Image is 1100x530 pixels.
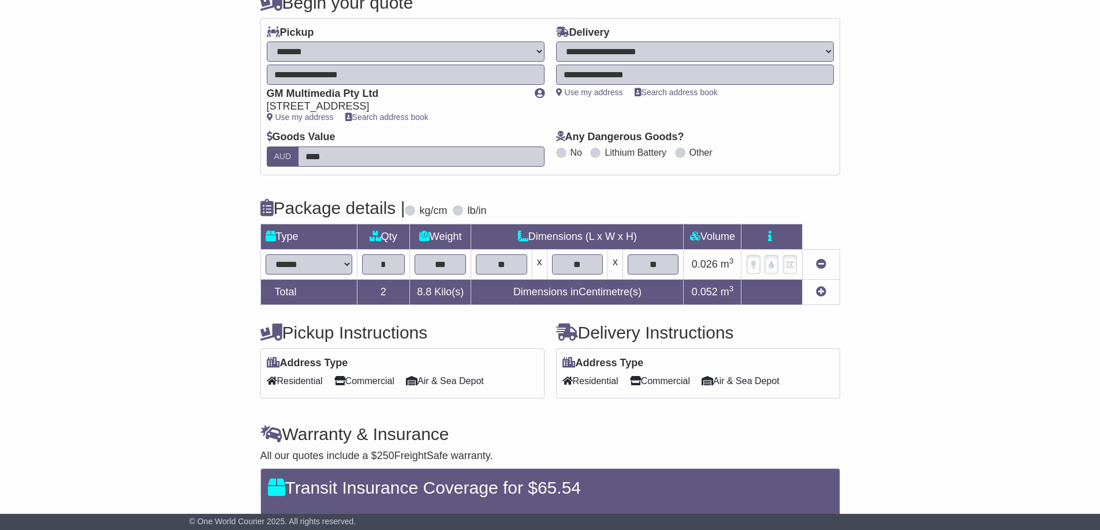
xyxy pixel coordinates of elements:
span: Residential [562,372,618,390]
sup: 3 [729,257,734,265]
div: GM Multimedia Pty Ltd [267,88,523,100]
td: 2 [357,279,410,305]
a: Use my address [267,112,334,122]
span: © One World Courier 2025. All rights reserved. [189,517,356,526]
td: Dimensions (L x W x H) [471,224,684,249]
span: 250 [377,450,394,461]
h4: Delivery Instructions [556,323,840,342]
td: x [608,249,623,279]
td: x [532,249,547,279]
span: Residential [267,372,323,390]
label: Delivery [556,27,610,39]
label: Address Type [267,357,348,370]
span: Commercial [334,372,394,390]
label: Goods Value [267,131,335,144]
label: Pickup [267,27,314,39]
a: Search address book [345,112,428,122]
span: m [721,258,734,270]
span: Commercial [630,372,690,390]
label: No [570,147,582,158]
label: Lithium Battery [605,147,666,158]
label: Address Type [562,357,644,370]
span: Air & Sea Depot [702,372,780,390]
span: 0.052 [692,286,718,298]
a: Search address book [635,88,718,97]
td: Qty [357,224,410,249]
label: kg/cm [419,205,447,217]
td: Kilo(s) [410,279,471,305]
a: Remove this item [816,258,826,270]
label: Any Dangerous Goods? [556,131,684,144]
span: 65.54 [538,478,581,497]
h4: Pickup Instructions [260,323,545,342]
h4: Transit Insurance Coverage for $ [268,478,833,497]
td: Total [260,279,357,305]
label: Other [689,147,713,158]
a: Use my address [556,88,623,97]
label: AUD [267,146,299,167]
span: m [721,286,734,298]
span: 0.026 [692,258,718,270]
h4: Warranty & Insurance [260,424,840,443]
span: 8.8 [417,286,431,298]
td: Type [260,224,357,249]
td: Volume [684,224,741,249]
sup: 3 [729,284,734,293]
td: Weight [410,224,471,249]
div: [STREET_ADDRESS] [267,100,523,113]
td: Dimensions in Centimetre(s) [471,279,684,305]
div: All our quotes include a $ FreightSafe warranty. [260,450,840,463]
a: Add new item [816,286,826,298]
label: lb/in [467,205,486,217]
span: Air & Sea Depot [406,372,484,390]
h4: Package details | [260,198,405,217]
